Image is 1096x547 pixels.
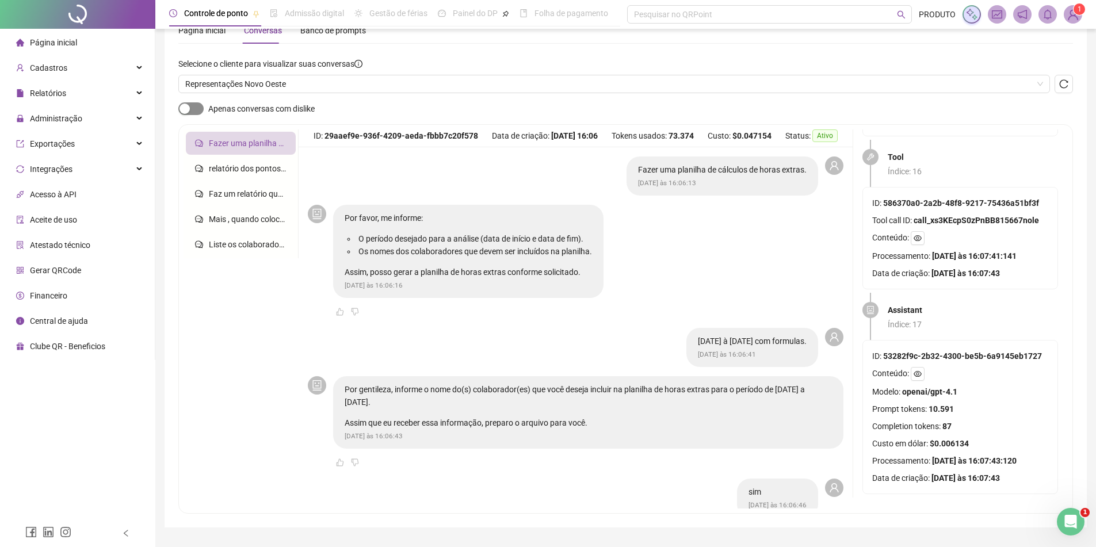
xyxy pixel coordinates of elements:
[356,232,592,245] li: O período desejado para a análise (data de início e data de fim).
[354,9,362,17] span: sun
[1059,79,1068,89] span: reload
[30,89,66,98] span: Relatórios
[60,526,71,538] span: instagram
[1064,6,1082,23] img: 38791
[872,231,909,245] span: Conteúdo:
[812,129,838,142] span: Ativo
[30,38,77,47] span: Página inicial
[253,10,259,17] span: pushpin
[965,8,978,21] img: sparkle-icon.fc2bf0ac1784a2077858766a79e2daf3.svg
[178,58,370,70] label: Selecione o cliente para visualizar suas conversas
[453,9,498,18] span: Painel do DP
[345,416,832,429] p: Assim que eu receber essa informação, preparo o arquivo para você.
[785,129,811,142] span: Status:
[698,335,807,347] p: [DATE] à [DATE] com formulas.
[638,163,807,176] p: Fazer uma planilha de cálculos de horas extras.
[345,432,403,440] span: [DATE] às 16:06:43
[829,332,839,342] span: user
[914,370,922,378] span: eye
[872,385,900,398] span: Modelo:
[185,75,1043,93] span: Representações Novo Oeste
[30,240,90,250] span: Atestado técnico
[872,454,930,467] span: Processamento:
[16,165,24,173] span: sync
[942,420,952,433] span: 87
[931,472,1000,484] span: [DATE] às 16:07:43
[992,9,1002,20] span: fund
[929,403,954,415] span: 10.591
[931,267,1000,280] span: [DATE] às 16:07:43
[312,380,322,391] span: robot
[25,526,37,538] span: facebook
[1057,508,1084,535] iframe: Intercom live chat
[345,266,592,278] p: Assim, posso gerar a planilha de horas extras conforme solicitado.
[902,385,957,398] span: openai/gpt-4.1
[888,305,922,315] strong: Assistant
[30,291,67,300] span: Financeiro
[1078,5,1082,13] span: 1
[872,267,930,280] span: Data de criação:
[698,350,756,358] span: [DATE] às 16:06:41
[195,165,203,173] span: comment
[314,129,323,142] span: ID:
[872,197,881,209] span: ID:
[16,140,24,148] span: export
[312,209,322,219] span: robot
[195,139,203,147] span: comment
[300,24,366,37] div: Banco de prompts
[520,9,528,17] span: book
[438,9,446,17] span: dashboard
[345,383,832,408] p: Por gentileza, informe o nome do(s) colaborador(es) que você deseja incluir na planilha de horas ...
[16,114,24,123] span: lock
[502,10,509,17] span: pushpin
[914,214,1039,227] span: call_xs3KEcpS0zPnBB815667nole
[638,179,696,187] span: [DATE] às 16:06:13
[872,437,928,450] span: Custo em dólar:
[897,10,906,19] span: search
[872,403,927,415] span: Prompt tokens:
[932,454,1017,467] span: [DATE] às 16:07:43:120
[356,245,592,258] li: Os nomes dos colaboradores que devem ser incluídos na planilha.
[883,350,1042,362] span: 53282f9c-2b32-4300-be5b-6a9145eb1727
[1074,3,1085,15] sup: Atualize o seu contato no menu Meus Dados
[208,102,315,115] span: Apenas conversas com dislike
[16,317,24,325] span: info-circle
[932,250,1017,262] span: [DATE] às 16:07:41:141
[30,190,77,199] span: Acesso à API
[178,24,226,37] div: Página inicial
[30,316,88,326] span: Central de ajuda
[829,160,839,171] span: user
[534,9,608,18] span: Folha de pagamento
[270,9,278,17] span: file-done
[669,129,694,142] span: 73.374
[345,212,592,224] p: Por favor, me informe:
[930,437,969,450] span: $0.006134
[16,266,24,274] span: qrcode
[30,114,82,123] span: Administração
[872,250,930,262] span: Processamento:
[369,9,427,18] span: Gestão de férias
[749,501,807,509] span: [DATE] às 16:06:46
[195,215,203,223] span: comment
[866,306,874,314] span: robot
[43,526,54,538] span: linkedin
[209,189,417,198] span: Faz um relatório que fez interjornada no dia 01/09 á 16/09
[16,292,24,300] span: dollar
[30,215,77,224] span: Aceite de uso
[866,153,874,161] span: tool
[354,60,362,68] span: info-circle
[872,472,930,484] span: Data de criação:
[345,281,403,289] span: [DATE] às 16:06:16
[888,165,1058,178] span: Índice: 16
[16,216,24,224] span: audit
[324,129,478,142] span: 29aaef9e-936f-4209-aeda-fbbb7c20f578
[16,241,24,249] span: solution
[209,240,494,249] span: Liste os colaboradores com saldo positivo de banco de horas superior a 2 horas.
[551,129,598,142] span: [DATE] 16:06
[883,197,1039,209] span: 586370a0-2a2b-48f8-9217-75436a51bf3f
[749,485,807,498] p: sim
[1080,508,1090,517] span: 1
[16,342,24,350] span: gift
[732,129,772,142] span: $0.047154
[708,129,731,142] span: Custo:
